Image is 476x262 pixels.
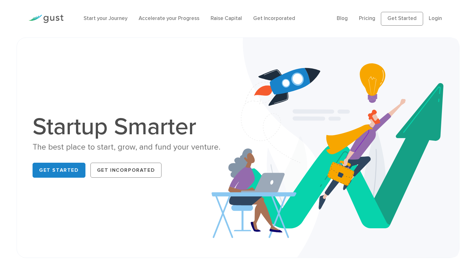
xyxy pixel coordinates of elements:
[33,163,85,178] a: Get Started
[429,15,442,22] a: Login
[90,163,162,178] a: Get Incorporated
[28,15,64,23] img: Gust Logo
[33,115,233,139] h1: Startup Smarter
[139,15,199,22] a: Accelerate your Progress
[33,142,233,153] div: The best place to start, grow, and fund your venture.
[211,15,242,22] a: Raise Capital
[337,15,348,22] a: Blog
[359,15,375,22] a: Pricing
[381,12,423,26] a: Get Started
[84,15,127,22] a: Start your Journey
[212,38,459,258] img: Startup Smarter Hero
[253,15,295,22] a: Get Incorporated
